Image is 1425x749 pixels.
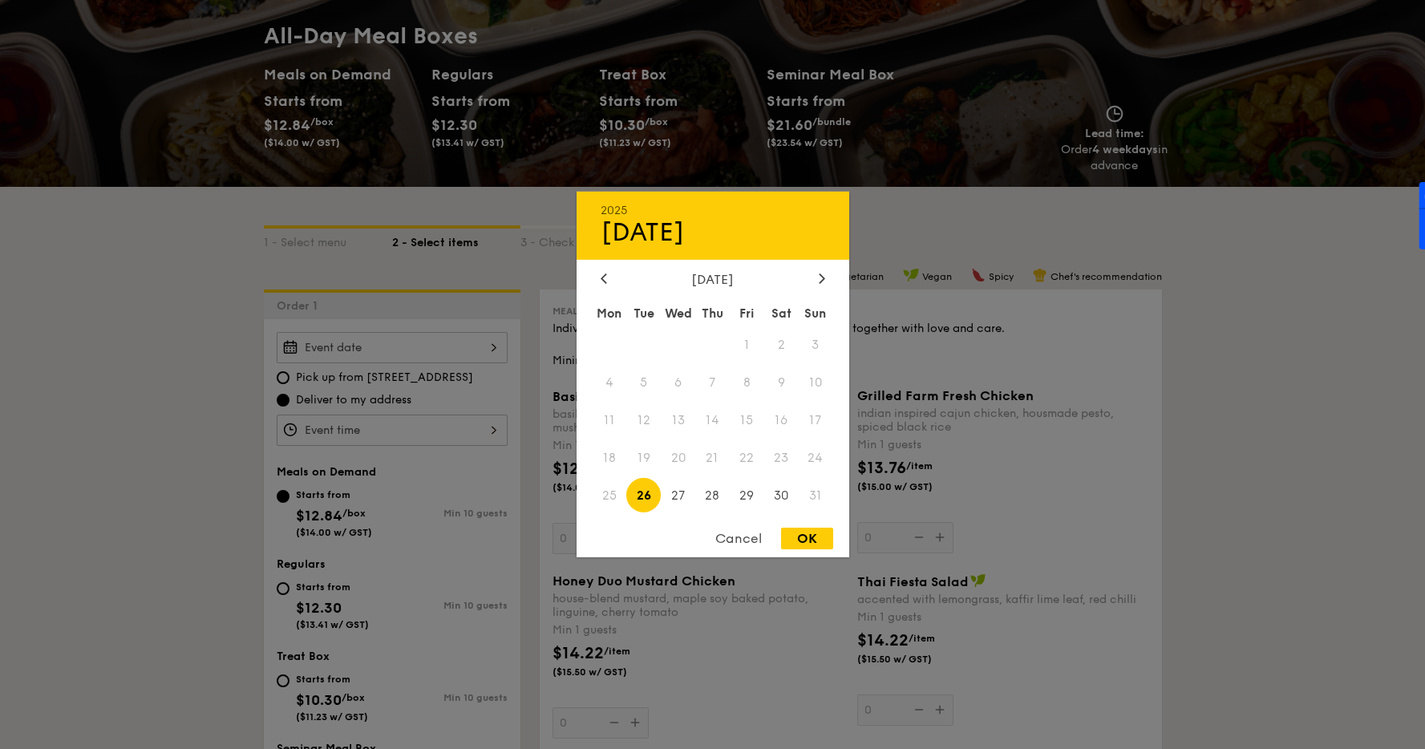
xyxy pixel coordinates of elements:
span: 8 [730,366,764,400]
div: Thu [695,299,730,328]
span: 24 [799,440,833,475]
span: 10 [799,366,833,400]
span: 30 [764,478,799,512]
span: 9 [764,366,799,400]
span: 22 [730,440,764,475]
span: 2 [764,328,799,362]
span: 17 [799,403,833,438]
div: 2025 [601,204,825,217]
div: Cancel [699,528,778,549]
span: 12 [626,403,661,438]
div: Sat [764,299,799,328]
div: Wed [661,299,695,328]
span: 11 [593,403,627,438]
span: 26 [626,478,661,512]
span: 23 [764,440,799,475]
div: Fri [730,299,764,328]
span: 27 [661,478,695,512]
div: [DATE] [601,272,825,287]
div: [DATE] [601,217,825,248]
span: 29 [730,478,764,512]
span: 28 [695,478,730,512]
span: 19 [626,440,661,475]
span: 4 [593,366,627,400]
span: 18 [593,440,627,475]
div: Sun [799,299,833,328]
span: 15 [730,403,764,438]
span: 5 [626,366,661,400]
span: 1 [730,328,764,362]
span: 21 [695,440,730,475]
span: 25 [593,478,627,512]
span: 6 [661,366,695,400]
span: 20 [661,440,695,475]
span: 13 [661,403,695,438]
span: 14 [695,403,730,438]
div: OK [781,528,833,549]
span: 3 [799,328,833,362]
span: 16 [764,403,799,438]
div: Mon [593,299,627,328]
span: 31 [799,478,833,512]
span: 7 [695,366,730,400]
div: Tue [626,299,661,328]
